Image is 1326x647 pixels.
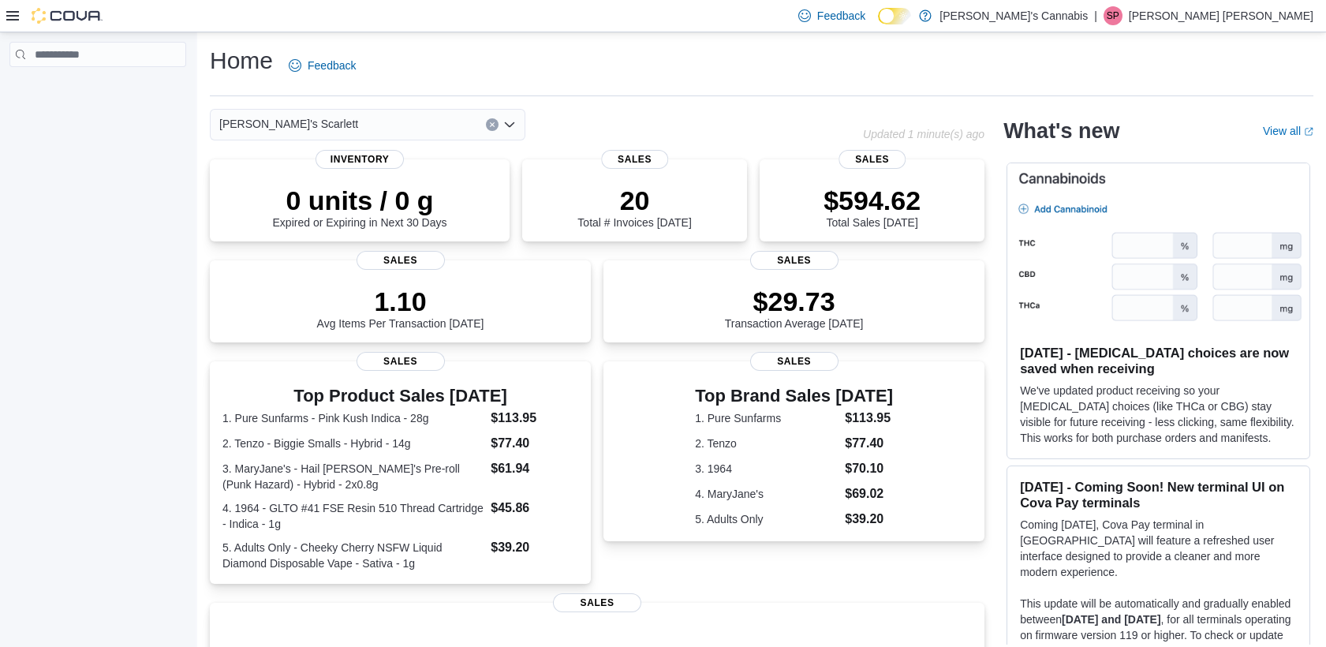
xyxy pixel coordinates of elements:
[839,150,906,169] span: Sales
[486,118,499,131] button: Clear input
[210,45,273,77] h1: Home
[750,352,839,371] span: Sales
[878,24,879,25] span: Dark Mode
[491,459,578,478] dd: $61.94
[9,70,186,108] nav: Complex example
[222,500,484,532] dt: 4. 1964 - GLTO #41 FSE Resin 510 Thread Cartridge - Indica - 1g
[222,387,578,406] h3: Top Product Sales [DATE]
[1129,6,1313,25] p: [PERSON_NAME] [PERSON_NAME]
[1020,383,1297,446] p: We've updated product receiving so your [MEDICAL_DATA] choices (like THCa or CBG) stay visible fo...
[1020,517,1297,580] p: Coming [DATE], Cova Pay terminal in [GEOGRAPHIC_DATA] will feature a refreshed user interface des...
[845,510,893,529] dd: $39.20
[1263,125,1313,137] a: View allExternal link
[317,286,484,317] p: 1.10
[317,286,484,330] div: Avg Items Per Transaction [DATE]
[308,58,356,73] span: Feedback
[695,511,839,527] dt: 5. Adults Only
[939,6,1088,25] p: [PERSON_NAME]'s Cannabis
[845,434,893,453] dd: $77.40
[695,410,839,426] dt: 1. Pure Sunfarms
[1062,613,1160,626] strong: [DATE] and [DATE]
[695,387,893,406] h3: Top Brand Sales [DATE]
[750,251,839,270] span: Sales
[577,185,691,216] p: 20
[577,185,691,229] div: Total # Invoices [DATE]
[1107,6,1119,25] span: SP
[32,8,103,24] img: Cova
[273,185,447,216] p: 0 units / 0 g
[1003,118,1119,144] h2: What's new
[491,538,578,557] dd: $39.20
[845,459,893,478] dd: $70.10
[845,484,893,503] dd: $69.02
[824,185,921,216] p: $594.62
[357,251,445,270] span: Sales
[222,410,484,426] dt: 1. Pure Sunfarms - Pink Kush Indica - 28g
[824,185,921,229] div: Total Sales [DATE]
[222,436,484,451] dt: 2. Tenzo - Biggie Smalls - Hybrid - 14g
[1020,479,1297,510] h3: [DATE] - Coming Soon! New terminal UI on Cova Pay terminals
[491,499,578,518] dd: $45.86
[725,286,864,317] p: $29.73
[845,409,893,428] dd: $113.95
[695,436,839,451] dt: 2. Tenzo
[1304,127,1313,137] svg: External link
[1104,6,1122,25] div: Samantha Puerta Triana
[695,461,839,477] dt: 3. 1964
[553,593,641,612] span: Sales
[357,352,445,371] span: Sales
[695,486,839,502] dt: 4. MaryJane's
[222,461,484,492] dt: 3. MaryJane's - Hail [PERSON_NAME]'s Pre-roll (Punk Hazard) - Hybrid - 2x0.8g
[1094,6,1097,25] p: |
[725,286,864,330] div: Transaction Average [DATE]
[273,185,447,229] div: Expired or Expiring in Next 30 Days
[222,540,484,571] dt: 5. Adults Only - Cheeky Cherry NSFW Liquid Diamond Disposable Vape - Sativa - 1g
[491,434,578,453] dd: $77.40
[316,150,404,169] span: Inventory
[601,150,669,169] span: Sales
[219,114,358,133] span: [PERSON_NAME]'s Scarlett
[863,128,984,140] p: Updated 1 minute(s) ago
[817,8,865,24] span: Feedback
[878,8,911,24] input: Dark Mode
[1020,345,1297,376] h3: [DATE] - [MEDICAL_DATA] choices are now saved when receiving
[282,50,362,81] a: Feedback
[503,118,516,131] button: Open list of options
[491,409,578,428] dd: $113.95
